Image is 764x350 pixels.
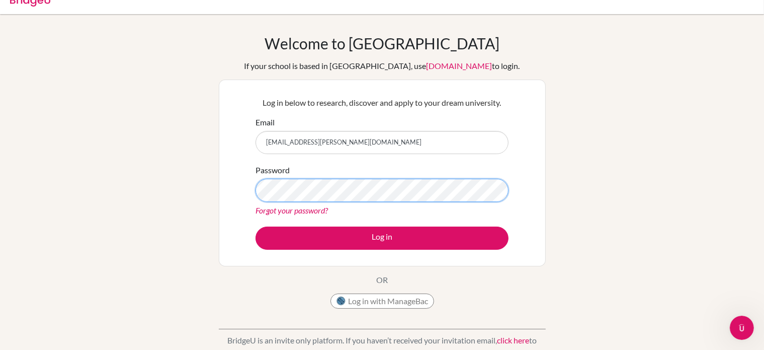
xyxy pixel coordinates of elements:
[330,294,434,309] button: Log in with ManageBac
[427,61,492,71] a: [DOMAIN_NAME]
[256,227,508,250] button: Log in
[244,60,520,72] div: If your school is based in [GEOGRAPHIC_DATA], use to login.
[265,34,499,52] h1: Welcome to [GEOGRAPHIC_DATA]
[376,274,388,286] p: OR
[256,116,275,128] label: Email
[256,97,508,109] p: Log in below to research, discover and apply to your dream university.
[256,164,290,176] label: Password
[497,335,529,345] a: click here
[256,205,328,215] a: Forgot your password?
[730,316,754,340] iframe: Intercom live chat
